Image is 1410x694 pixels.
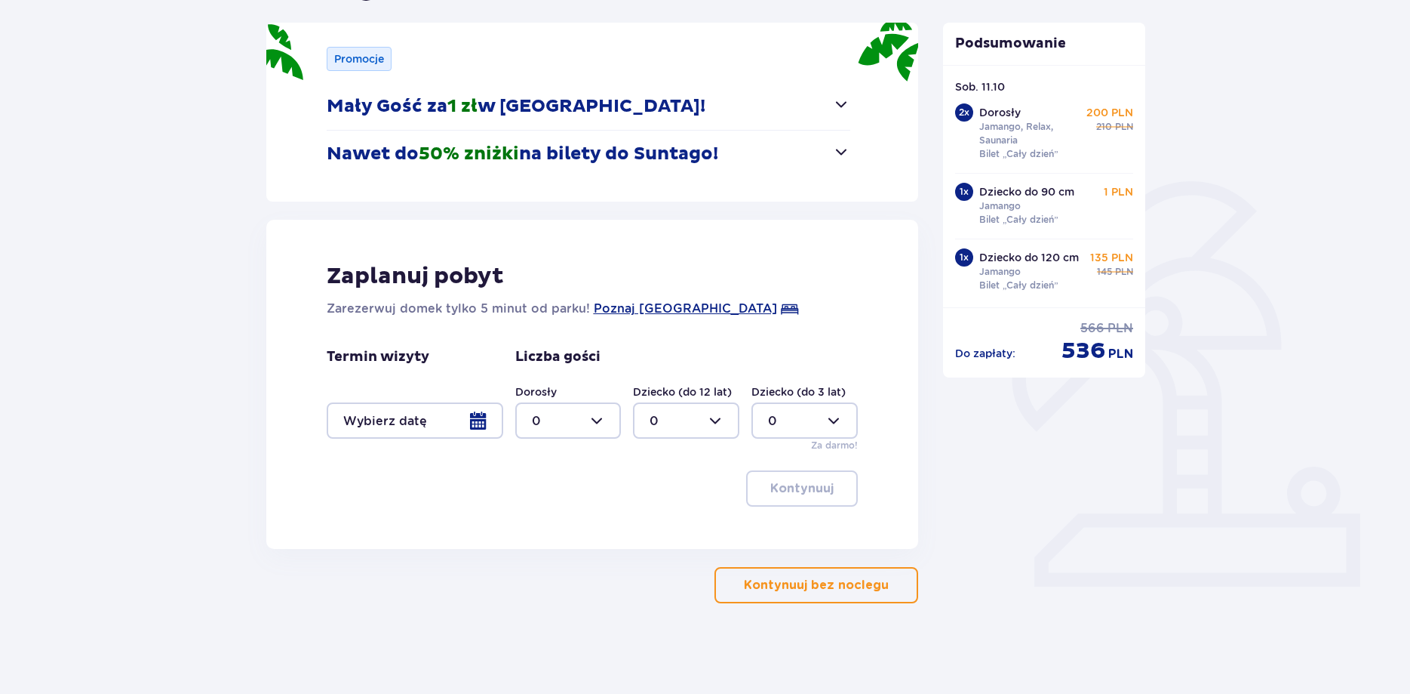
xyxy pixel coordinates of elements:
p: Nawet do na bilety do Suntago! [327,143,718,165]
p: Za darmo! [811,439,858,452]
span: PLN [1108,346,1133,362]
p: Kontynuuj bez noclegu [744,577,889,594]
p: Dziecko do 120 cm [979,250,1079,265]
span: 1 zł [447,95,478,118]
button: Kontynuuj bez noclegu [714,567,918,603]
p: Mały Gość za w [GEOGRAPHIC_DATA]! [327,95,705,118]
div: 1 x [955,248,973,267]
p: Bilet „Cały dzień” [979,147,1058,161]
p: Podsumowanie [943,35,1145,53]
p: Bilet „Cały dzień” [979,213,1058,227]
p: Do zapłaty : [955,346,1015,361]
p: Jamango, Relax, Saunaria [979,120,1083,147]
p: Liczba gości [515,348,601,366]
button: Mały Gość za1 złw [GEOGRAPHIC_DATA]! [327,83,851,130]
p: Jamango [979,265,1021,279]
label: Dorosły [515,384,557,399]
span: 210 [1096,120,1112,134]
p: Termin wizyty [327,348,429,366]
p: Promocje [334,51,384,66]
div: 2 x [955,103,973,122]
label: Dziecko (do 12 lat) [633,384,732,399]
span: 50% zniżki [419,143,519,165]
p: Zaplanuj pobyt [327,262,504,291]
p: Dziecko do 90 cm [979,184,1074,199]
span: PLN [1107,320,1133,337]
p: Jamango [979,199,1021,213]
p: 1 PLN [1104,184,1133,199]
span: PLN [1115,120,1133,134]
p: Kontynuuj [770,480,834,497]
span: 566 [1080,320,1104,337]
p: Dorosły [979,105,1021,120]
span: 145 [1097,265,1112,279]
p: Bilet „Cały dzień” [979,279,1058,292]
p: 200 PLN [1086,105,1133,120]
a: Poznaj [GEOGRAPHIC_DATA] [594,300,777,318]
div: 1 x [955,183,973,201]
p: 135 PLN [1090,250,1133,265]
span: 536 [1061,337,1105,366]
label: Dziecko (do 3 lat) [751,384,846,399]
button: Kontynuuj [746,470,858,507]
button: Nawet do50% zniżkina bilety do Suntago! [327,131,851,177]
span: PLN [1115,265,1133,279]
p: Zarezerwuj domek tylko 5 minut od parku! [327,300,590,318]
p: Sob. 11.10 [955,79,1005,94]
